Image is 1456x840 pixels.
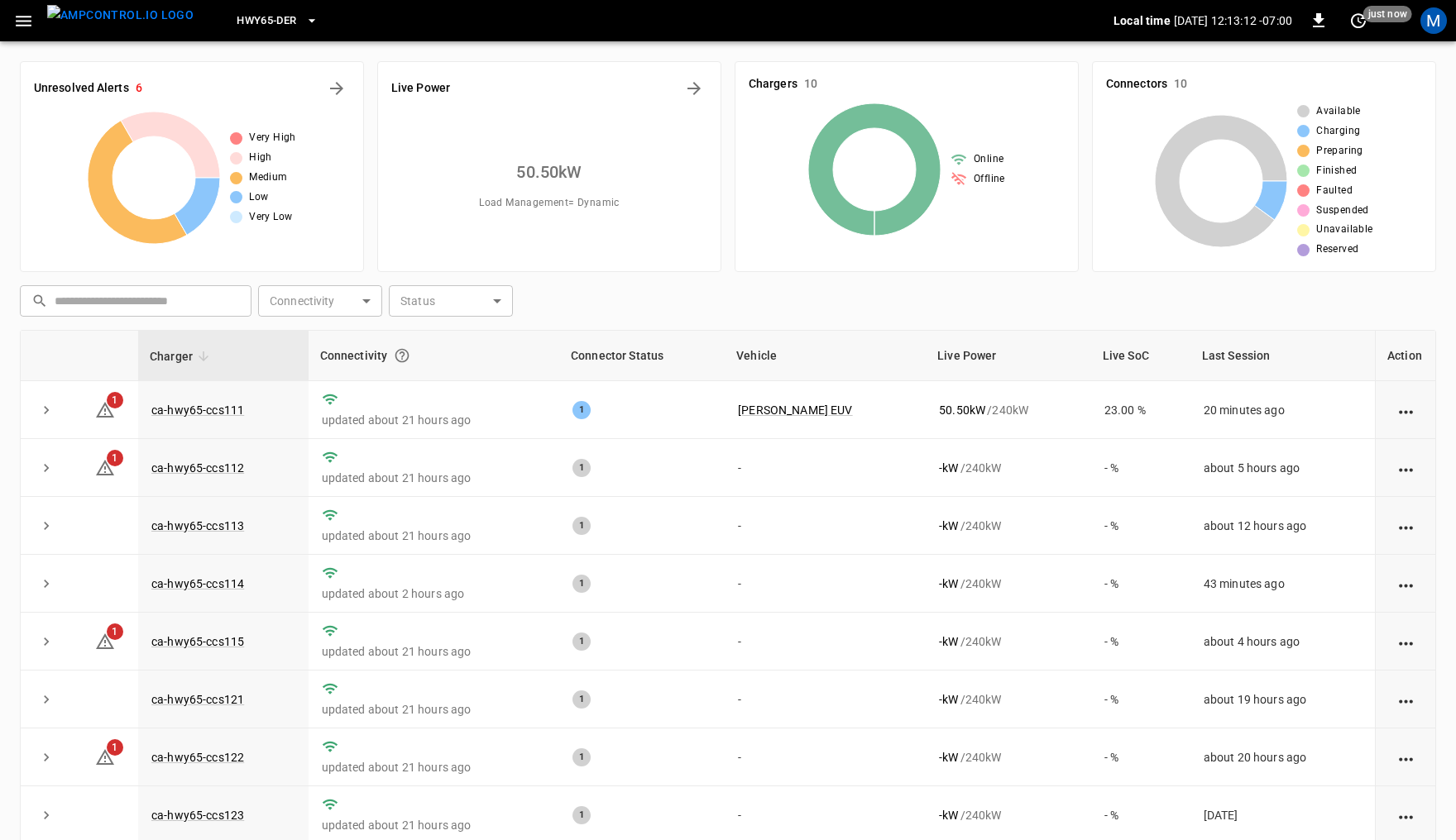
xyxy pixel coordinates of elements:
p: 50.50 kW [939,402,985,418]
span: 1 [107,739,123,756]
div: action cell options [1396,633,1416,650]
button: expand row [34,629,59,654]
div: action cell options [1396,575,1416,592]
td: - % [1091,613,1190,671]
button: Energy Overview [681,75,707,102]
span: High [249,150,272,166]
p: - kW [939,460,958,476]
td: about 20 hours ago [1190,728,1375,786]
h6: Chargers [749,75,797,93]
button: Connection between the charger and our software. [387,341,417,370]
td: - [725,671,926,728]
span: Preparing [1316,143,1363,160]
span: Faulted [1316,183,1353,199]
td: 43 minutes ago [1190,555,1375,613]
a: 1 [95,634,115,647]
span: Available [1316,103,1361,120]
td: - % [1091,728,1190,786]
span: Low [249,189,268,206]
td: - [725,497,926,555]
span: Medium [249,169,287,186]
button: expand row [34,398,59,422]
a: ca-hwy65-ccs121 [151,693,244,706]
div: / 240 kW [939,749,1077,766]
div: action cell options [1396,691,1416,708]
h6: Live Power [391,79,450,98]
td: - [725,439,926,497]
p: - kW [939,518,958,534]
div: 1 [572,690,591,709]
h6: 50.50 kW [516,159,582,185]
span: 1 [107,450,123,466]
button: expand row [34,803,59,828]
span: Load Management = Dynamic [479,195,620,212]
p: - kW [939,691,958,708]
a: ca-hwy65-ccs122 [151,751,244,764]
a: 1 [95,750,115,763]
div: 1 [572,401,591,419]
td: - [725,728,926,786]
a: ca-hwy65-ccs115 [151,635,244,648]
button: HWY65-DER [230,5,324,37]
td: - % [1091,671,1190,728]
td: - % [1091,497,1190,555]
p: updated about 21 hours ago [322,470,546,486]
h6: 6 [136,79,142,98]
span: Offline [974,171,1005,188]
p: Local time [1114,12,1171,29]
div: 1 [572,806,591,824]
p: updated about 21 hours ago [322,643,546,660]
div: / 240 kW [939,460,1077,476]
th: Connector Status [559,331,725,381]
p: - kW [939,749,958,766]
a: 1 [95,460,115,473]
th: Last Session [1190,331,1375,381]
h6: 10 [1174,75,1187,93]
td: - [725,555,926,613]
p: updated about 21 hours ago [322,701,546,718]
a: ca-hwy65-ccs111 [151,403,244,417]
span: HWY65-DER [237,12,296,31]
button: expand row [34,456,59,480]
p: updated about 21 hours ago [322,817,546,833]
span: Suspended [1316,203,1369,219]
span: 1 [107,623,123,640]
span: Very Low [249,209,292,226]
td: about 12 hours ago [1190,497,1375,555]
div: / 240 kW [939,807,1077,823]
span: Reserved [1316,241,1358,258]
div: 1 [572,632,591,651]
a: [PERSON_NAME] EUV [738,403,853,417]
div: / 240 kW [939,575,1077,592]
th: Vehicle [725,331,926,381]
th: Live SoC [1091,331,1190,381]
div: action cell options [1396,749,1416,766]
span: Charging [1316,123,1360,140]
th: Action [1375,331,1435,381]
td: 23.00 % [1091,381,1190,439]
div: 1 [572,517,591,535]
img: ampcontrol.io logo [47,5,194,26]
th: Live Power [926,331,1090,381]
div: action cell options [1396,402,1416,418]
h6: Connectors [1106,75,1167,93]
a: 1 [95,402,115,415]
p: updated about 21 hours ago [322,412,546,428]
div: / 240 kW [939,518,1077,534]
a: ca-hwy65-ccs114 [151,577,244,590]
button: expand row [34,571,59,596]
p: updated about 21 hours ago [322,759,546,776]
div: Connectivity [320,341,548,370]
td: about 5 hours ago [1190,439,1375,497]
p: [DATE] 12:13:12 -07:00 [1174,12,1292,29]
td: 20 minutes ago [1190,381,1375,439]
span: Very High [249,130,296,146]
span: Unavailable [1316,222,1372,238]
p: updated about 21 hours ago [322,527,546,544]
span: Online [974,151,1003,168]
div: action cell options [1396,460,1416,476]
p: - kW [939,575,958,592]
div: 1 [572,748,591,766]
span: Finished [1316,163,1357,179]
h6: Unresolved Alerts [34,79,129,98]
